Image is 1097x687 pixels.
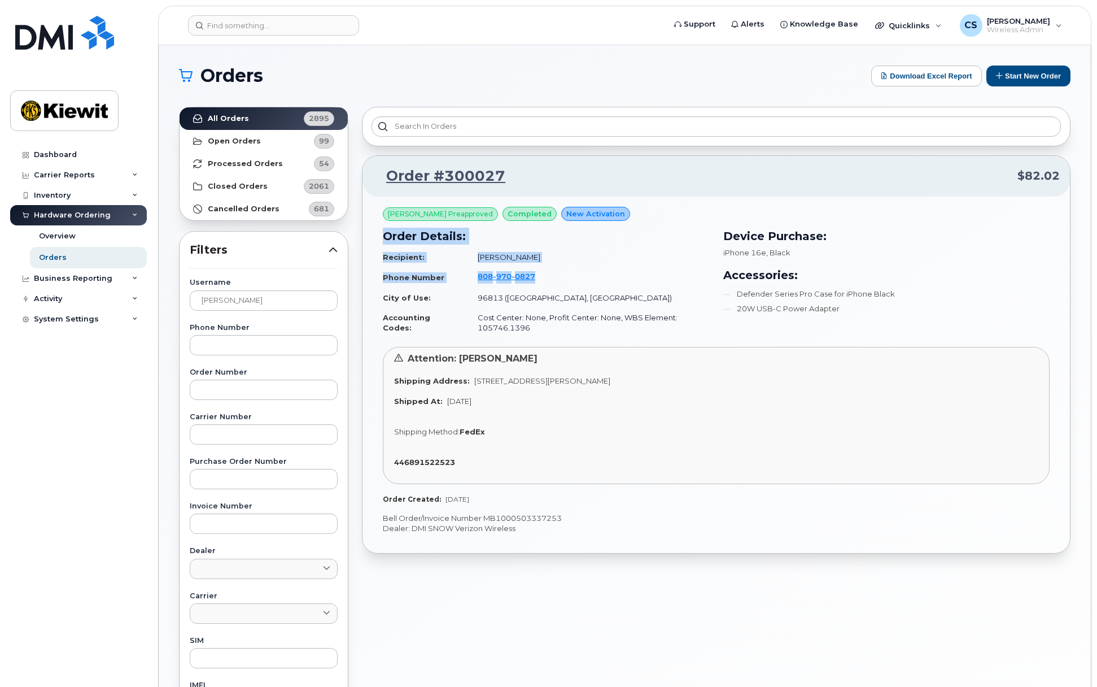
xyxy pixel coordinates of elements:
span: 681 [314,203,329,214]
span: $82.02 [1017,168,1060,184]
label: Carrier Number [190,414,338,421]
label: Invoice Number [190,503,338,510]
strong: Processed Orders [208,159,283,168]
strong: Phone Number [383,273,444,282]
span: New Activation [566,208,625,219]
h3: Accessories: [723,267,1050,284]
strong: Order Created: [383,495,441,503]
label: Order Number [190,369,338,376]
label: Dealer [190,547,338,555]
span: Attention: [PERSON_NAME] [408,353,537,364]
span: [PERSON_NAME] Preapproved [388,209,493,219]
span: [STREET_ADDRESS][PERSON_NAME] [474,376,610,385]
strong: Shipping Address: [394,376,470,385]
strong: Cancelled Orders [208,205,279,214]
a: Open Orders99 [180,130,348,153]
p: Bell Order/Invoice Number MB1000503337253 [383,513,1050,524]
a: Closed Orders2061 [180,175,348,198]
span: 2895 [309,113,329,124]
strong: All Orders [208,114,249,123]
strong: 446891522523 [394,458,455,467]
input: Search in orders [372,116,1061,137]
strong: Recipient: [383,253,425,262]
li: Defender Series Pro Case for iPhone Black [723,289,1050,299]
label: Username [190,279,338,286]
strong: FedEx [460,427,485,436]
label: Purchase Order Number [190,458,338,466]
a: Processed Orders54 [180,153,348,175]
a: Cancelled Orders681 [180,198,348,220]
span: Shipping Method: [394,427,460,436]
td: [PERSON_NAME] [467,247,710,267]
strong: Accounting Codes: [383,313,430,333]
span: [DATE] [447,397,471,406]
span: 0827 [512,272,535,281]
a: All Orders2895 [180,107,348,130]
button: Download Excel Report [871,66,982,86]
span: [DATE] [445,495,469,503]
span: iPhone 16e [723,248,766,257]
span: Orders [200,67,263,84]
span: , Black [766,248,790,257]
span: 99 [319,136,329,146]
label: SIM [190,637,338,645]
h3: Device Purchase: [723,228,1050,245]
td: Cost Center: None, Profit Center: None, WBS Element: 105746.1396 [467,308,710,338]
span: Filters [190,242,329,258]
label: Carrier [190,593,338,600]
td: 96813 ([GEOGRAPHIC_DATA], [GEOGRAPHIC_DATA]) [467,288,710,308]
button: Start New Order [986,66,1070,86]
span: 808 [478,272,535,281]
iframe: Messenger Launcher [1048,638,1089,679]
strong: Open Orders [208,137,261,146]
strong: Closed Orders [208,182,268,191]
h3: Order Details: [383,228,710,245]
p: Dealer: DMI SNOW Verizon Wireless [383,523,1050,534]
strong: City of Use: [383,293,431,302]
a: 8089700827 [478,272,549,281]
li: 20W USB-C Power Adapter [723,303,1050,314]
span: 2061 [309,181,329,192]
a: Order #300027 [373,166,505,186]
span: completed [508,208,552,219]
strong: Shipped At: [394,397,443,406]
a: 446891522523 [394,458,460,467]
span: 54 [319,158,329,169]
label: Phone Number [190,324,338,332]
span: 970 [493,272,512,281]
